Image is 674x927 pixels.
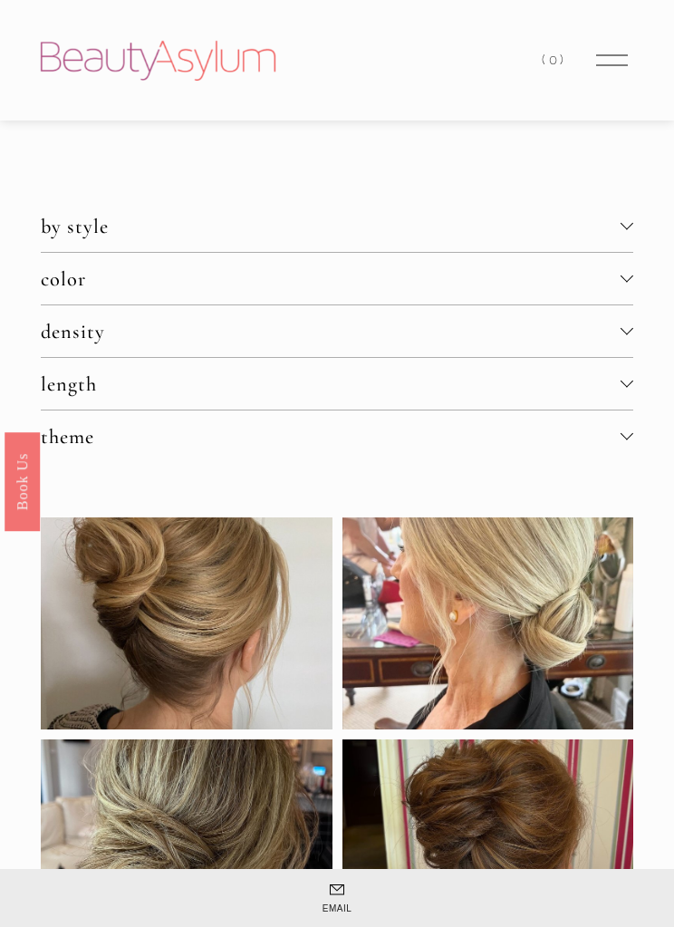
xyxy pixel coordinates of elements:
[257,904,417,913] span: Email
[41,410,634,462] button: theme
[257,883,417,913] a: Email
[41,266,621,291] span: color
[41,424,621,449] span: theme
[41,358,634,410] button: length
[549,52,561,67] span: 0
[41,372,621,396] span: length
[41,41,276,81] img: Beauty Asylum | Bridal Hair &amp; Makeup Charlotte &amp; Atlanta
[41,200,634,252] button: by style
[542,52,549,67] span: (
[542,48,567,72] a: 0 items in cart
[41,319,621,343] span: density
[41,253,634,304] button: color
[5,431,40,530] a: Book Us
[560,52,567,67] span: )
[41,214,621,238] span: by style
[41,305,634,357] button: density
